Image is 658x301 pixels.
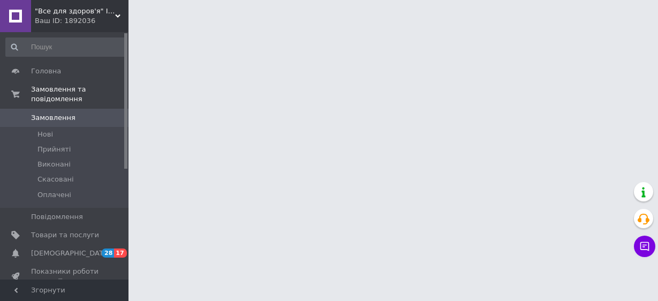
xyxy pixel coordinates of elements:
[31,267,99,286] span: Показники роботи компанії
[31,249,110,258] span: [DEMOGRAPHIC_DATA]
[37,190,71,200] span: Оплачені
[37,175,74,184] span: Скасовані
[35,16,128,26] div: Ваш ID: 1892036
[31,66,61,76] span: Головна
[37,160,71,169] span: Виконані
[634,236,655,257] button: Чат з покупцем
[35,6,115,16] span: "Все для здоров'я" Інтернет-магазин
[31,212,83,222] span: Повідомлення
[31,230,99,240] span: Товари та послуги
[102,249,114,258] span: 28
[31,113,75,123] span: Замовлення
[37,145,71,154] span: Прийняті
[37,130,53,139] span: Нові
[114,249,126,258] span: 17
[5,37,126,57] input: Пошук
[31,85,128,104] span: Замовлення та повідомлення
